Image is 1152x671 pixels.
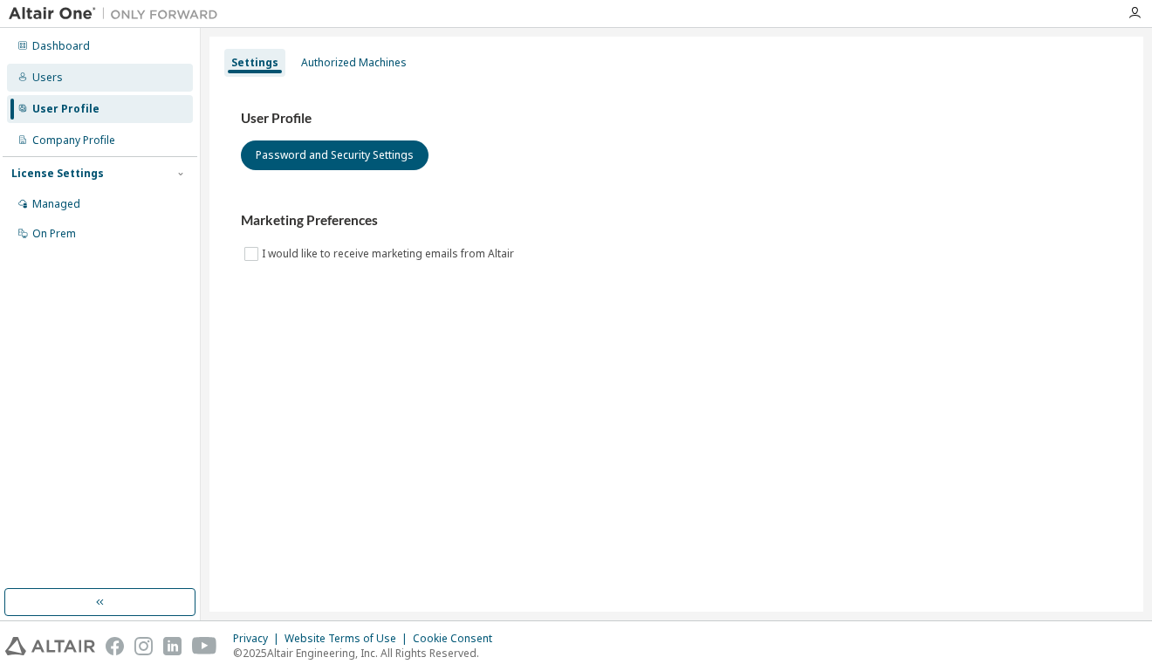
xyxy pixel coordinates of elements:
button: Password and Security Settings [241,140,429,170]
div: Dashboard [32,39,90,53]
div: Settings [231,56,278,70]
img: youtube.svg [192,637,217,655]
p: © 2025 Altair Engineering, Inc. All Rights Reserved. [233,646,503,661]
div: Website Terms of Use [285,632,413,646]
img: facebook.svg [106,637,124,655]
div: Cookie Consent [413,632,503,646]
h3: Marketing Preferences [241,212,1112,229]
div: Authorized Machines [301,56,407,70]
div: Managed [32,197,80,211]
label: I would like to receive marketing emails from Altair [262,243,518,264]
img: linkedin.svg [163,637,182,655]
h3: User Profile [241,110,1112,127]
div: Users [32,71,63,85]
div: User Profile [32,102,99,116]
div: Privacy [233,632,285,646]
img: Altair One [9,5,227,23]
div: License Settings [11,167,104,181]
img: instagram.svg [134,637,153,655]
div: Company Profile [32,134,115,147]
img: altair_logo.svg [5,637,95,655]
div: On Prem [32,227,76,241]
